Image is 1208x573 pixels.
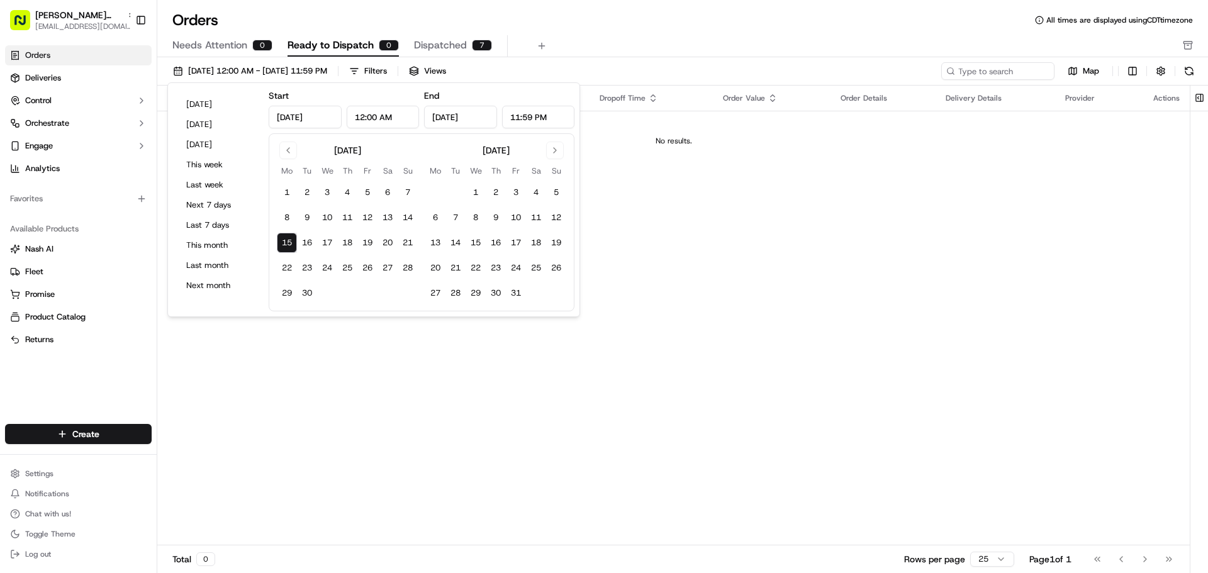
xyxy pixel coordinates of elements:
[72,428,99,440] span: Create
[486,283,506,303] button: 30
[5,189,152,209] div: Favorites
[174,229,178,239] span: •
[904,553,965,565] p: Rows per page
[25,311,86,323] span: Product Catalog
[317,164,337,177] th: Wednesday
[25,95,52,106] span: Control
[25,549,51,559] span: Log out
[25,196,35,206] img: 1736555255976-a54dd68f-1ca7-489b-9aae-adbdc363a1c4
[13,183,33,203] img: Dianne Alexi Soriano
[10,311,147,323] a: Product Catalog
[39,195,167,205] span: [PERSON_NAME] [PERSON_NAME]
[466,283,486,303] button: 29
[277,208,297,228] button: 8
[13,50,229,70] p: Welcome 👋
[5,262,152,282] button: Fleet
[13,13,38,38] img: Nash
[546,142,564,159] button: Go to next month
[5,91,152,111] button: Control
[1029,553,1071,565] div: Page 1 of 1
[252,40,272,51] div: 0
[269,90,289,101] label: Start
[5,505,152,523] button: Chat with us!
[506,283,526,303] button: 31
[10,334,147,345] a: Returns
[403,62,452,80] button: Views
[445,208,466,228] button: 7
[125,312,152,321] span: Pylon
[195,161,229,176] button: See all
[181,96,256,113] button: [DATE]
[357,164,377,177] th: Friday
[486,258,506,278] button: 23
[1046,15,1193,25] span: All times are displayed using CDT timezone
[1180,62,1198,80] button: Refresh
[424,90,439,101] label: End
[10,289,147,300] a: Promise
[526,258,546,278] button: 25
[26,120,49,143] img: 4920774857489_3d7f54699973ba98c624_72.jpg
[288,38,374,53] span: Ready to Dispatch
[398,182,418,203] button: 7
[35,21,136,31] span: [EMAIL_ADDRESS][DOMAIN_NAME]
[466,233,486,253] button: 15
[357,233,377,253] button: 19
[297,233,317,253] button: 16
[5,284,152,304] button: Promise
[181,257,256,274] button: Last month
[297,164,317,177] th: Tuesday
[5,5,130,35] button: [PERSON_NAME][GEOGRAPHIC_DATA][EMAIL_ADDRESS][DOMAIN_NAME]
[1060,64,1107,79] button: Map
[526,182,546,203] button: 4
[5,159,152,179] a: Analytics
[483,144,510,157] div: [DATE]
[506,208,526,228] button: 10
[377,182,398,203] button: 6
[600,93,703,103] div: Dropoff Time
[57,133,173,143] div: We're available if you need us!
[25,334,53,345] span: Returns
[172,552,215,566] div: Total
[424,106,497,128] input: Date
[377,233,398,253] button: 20
[119,281,202,294] span: API Documentation
[5,485,152,503] button: Notifications
[10,266,147,277] a: Fleet
[297,208,317,228] button: 9
[502,106,575,128] input: Time
[506,258,526,278] button: 24
[337,164,357,177] th: Thursday
[1153,93,1180,103] div: Actions
[172,10,218,30] h1: Orders
[277,182,297,203] button: 1
[181,136,256,153] button: [DATE]
[414,38,467,53] span: Dispatched
[357,208,377,228] button: 12
[344,62,393,80] button: Filters
[181,229,206,239] span: [DATE]
[35,9,122,21] span: [PERSON_NAME][GEOGRAPHIC_DATA]
[277,283,297,303] button: 29
[506,164,526,177] th: Friday
[25,50,50,61] span: Orders
[317,208,337,228] button: 10
[167,62,333,80] button: [DATE] 12:00 AM - [DATE] 11:59 PM
[277,258,297,278] button: 22
[546,164,566,177] th: Sunday
[425,283,445,303] button: 27
[277,233,297,253] button: 15
[317,258,337,278] button: 24
[1065,93,1133,103] div: Provider
[181,116,256,133] button: [DATE]
[723,93,820,103] div: Order Value
[364,65,387,77] div: Filters
[8,276,101,299] a: 📗Knowledge Base
[25,72,61,84] span: Deliveries
[5,465,152,482] button: Settings
[5,45,152,65] a: Orders
[181,156,256,174] button: This week
[25,281,96,294] span: Knowledge Base
[337,258,357,278] button: 25
[546,182,566,203] button: 5
[398,233,418,253] button: 21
